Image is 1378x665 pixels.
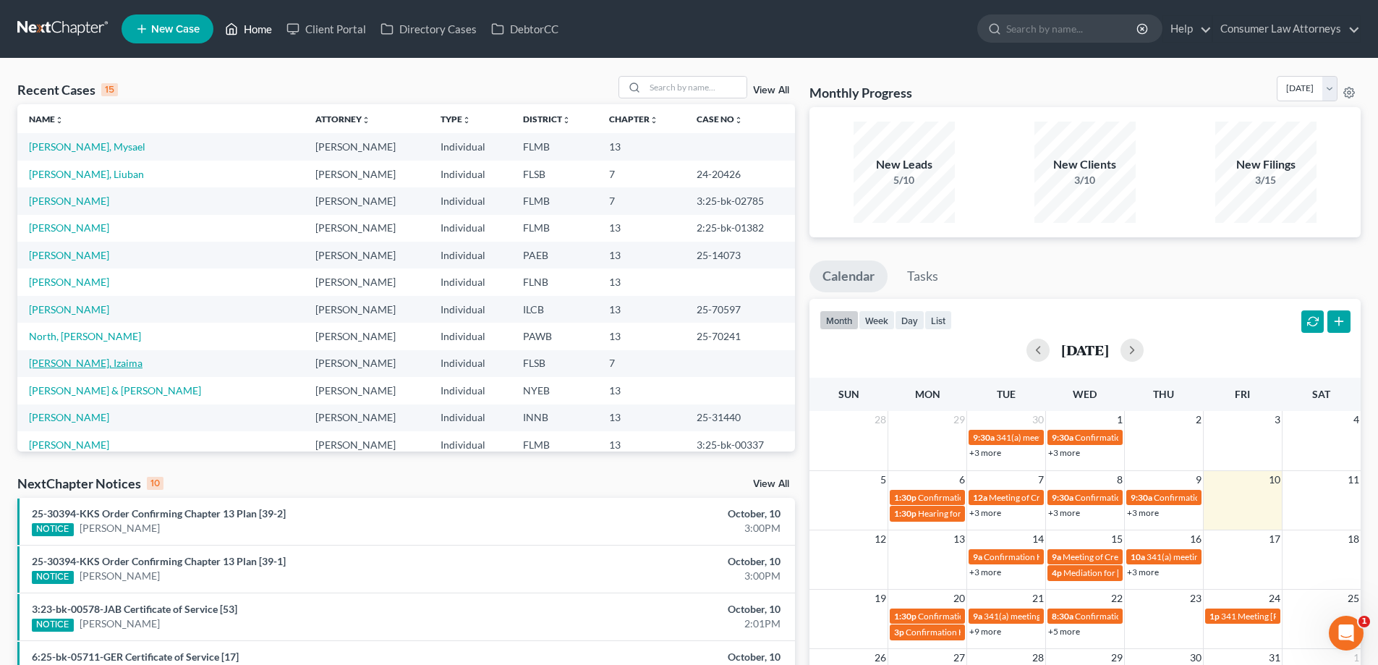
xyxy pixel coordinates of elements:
[597,404,685,431] td: 13
[1063,567,1185,578] span: Mediation for [PERSON_NAME]
[511,377,597,404] td: NYEB
[1052,551,1061,562] span: 9a
[429,323,511,350] td: Individual
[1209,611,1220,622] span: 1p
[997,388,1016,400] span: Tue
[1163,16,1212,42] a: Help
[1235,388,1250,400] span: Fri
[218,16,279,42] a: Home
[1131,551,1145,562] span: 10a
[511,187,597,214] td: FLMB
[996,432,1136,443] span: 341(a) meeting for [PERSON_NAME]
[1358,616,1370,627] span: 1
[753,85,789,96] a: View All
[511,350,597,377] td: FLSB
[151,24,200,35] span: New Case
[1194,411,1203,428] span: 2
[958,471,966,488] span: 6
[1037,471,1045,488] span: 7
[1006,15,1139,42] input: Search by name...
[597,215,685,242] td: 13
[1188,530,1203,548] span: 16
[1346,590,1361,607] span: 25
[429,133,511,160] td: Individual
[894,508,916,519] span: 1:30p
[540,569,781,583] div: 3:00PM
[1215,156,1317,173] div: New Filings
[511,133,597,160] td: FLMB
[1048,447,1080,458] a: +3 more
[1213,16,1360,42] a: Consumer Law Attorneys
[304,431,429,458] td: [PERSON_NAME]
[484,16,566,42] a: DebtorCC
[973,432,995,443] span: 9:30a
[32,523,74,536] div: NOTICE
[540,507,781,521] div: October, 10
[1312,388,1330,400] span: Sat
[1048,507,1080,518] a: +3 more
[1352,411,1361,428] span: 4
[29,114,64,124] a: Nameunfold_more
[462,116,471,124] i: unfold_more
[873,590,888,607] span: 19
[820,310,859,330] button: month
[854,173,955,187] div: 5/10
[1048,626,1080,637] a: +5 more
[685,323,795,350] td: 25-70241
[373,16,484,42] a: Directory Cases
[854,156,955,173] div: New Leads
[429,350,511,377] td: Individual
[1063,551,1223,562] span: Meeting of Creditors for [PERSON_NAME]
[1346,530,1361,548] span: 18
[511,431,597,458] td: FLMB
[685,215,795,242] td: 2:25-bk-01382
[1115,471,1124,488] span: 8
[859,310,895,330] button: week
[304,296,429,323] td: [PERSON_NAME]
[17,81,118,98] div: Recent Cases
[540,617,781,631] div: 2:01PM
[685,431,795,458] td: 3:25-bk-00337
[429,187,511,214] td: Individual
[597,431,685,458] td: 13
[32,603,237,615] a: 3:23-bk-00578-JAB Certificate of Service [53]
[973,551,982,562] span: 9a
[29,140,145,153] a: [PERSON_NAME], Mysael
[1034,156,1136,173] div: New Clients
[597,296,685,323] td: 13
[969,447,1001,458] a: +3 more
[362,116,370,124] i: unfold_more
[918,611,1082,622] span: Confirmation hearing for [PERSON_NAME]
[879,471,888,488] span: 5
[147,477,163,490] div: 10
[1127,507,1159,518] a: +3 more
[304,350,429,377] td: [PERSON_NAME]
[915,388,940,400] span: Mon
[685,404,795,431] td: 25-31440
[1034,173,1136,187] div: 3/10
[873,530,888,548] span: 12
[1267,471,1282,488] span: 10
[685,296,795,323] td: 25-70597
[1075,492,1241,503] span: Confirmation Hearing for [PERSON_NAME]
[511,323,597,350] td: PAWB
[1052,432,1073,443] span: 9:30a
[894,261,951,292] a: Tasks
[685,242,795,268] td: 25-14073
[29,249,109,261] a: [PERSON_NAME]
[753,479,789,489] a: View All
[429,296,511,323] td: Individual
[969,507,1001,518] a: +3 more
[1329,616,1364,651] iframe: Intercom live chat
[1346,471,1361,488] span: 11
[429,215,511,242] td: Individual
[1031,530,1045,548] span: 14
[969,626,1001,637] a: +9 more
[304,377,429,404] td: [PERSON_NAME]
[80,617,160,631] a: [PERSON_NAME]
[1153,388,1174,400] span: Thu
[973,492,987,503] span: 12a
[918,492,1082,503] span: Confirmation hearing for [PERSON_NAME]
[511,215,597,242] td: FLMB
[1147,551,1286,562] span: 341(a) meeting for [PERSON_NAME]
